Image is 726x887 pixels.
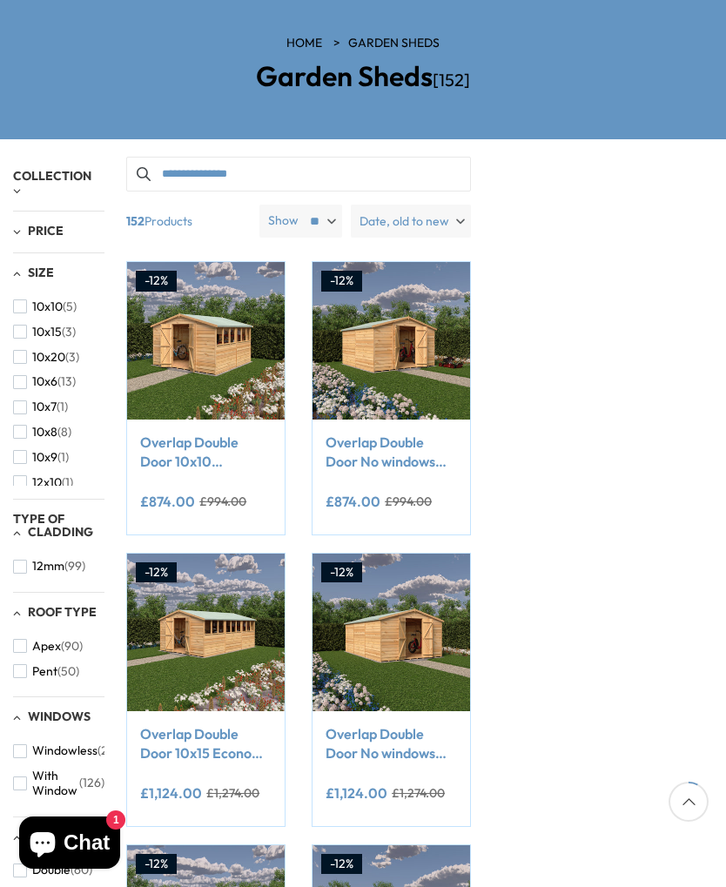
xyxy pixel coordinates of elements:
[79,776,104,790] span: (126)
[348,35,440,52] a: Garden Sheds
[32,743,97,758] span: Windowless
[32,350,65,365] span: 10x20
[326,433,457,472] a: Overlap Double Door No windows 10x10 Economy Storage Shed
[321,271,362,292] div: -12%
[326,724,457,763] a: Overlap Double Door No windows 10x15 Economy Storage Shed
[28,265,54,280] span: Size
[13,420,71,445] button: 10x8
[13,369,76,394] button: 10x6
[13,857,92,883] button: Double
[13,168,91,184] span: Collection
[140,786,202,800] ins: £1,124.00
[14,816,125,873] inbox-online-store-chat: Shopify online store chat
[57,400,68,414] span: (1)
[140,433,272,472] a: Overlap Double Door 10x10 Economy Storage Shed
[136,271,177,292] div: -12%
[13,345,79,370] button: 10x20
[13,738,118,763] button: Windowless
[126,157,471,192] input: Search products
[13,445,69,470] button: 10x9
[32,664,57,679] span: Pent
[360,205,449,238] span: Date, old to new
[119,205,252,238] span: Products
[206,787,259,799] del: £1,274.00
[32,325,62,339] span: 10x15
[13,763,104,803] button: With Window
[136,562,177,583] div: -12%
[28,604,97,620] span: Roof Type
[32,400,57,414] span: 10x7
[433,69,470,91] span: [152]
[57,425,71,440] span: (8)
[126,205,145,238] b: 152
[32,425,57,440] span: 10x8
[392,787,445,799] del: £1,274.00
[134,61,592,91] h2: Garden Sheds
[97,743,118,758] span: (23)
[32,450,57,465] span: 10x9
[64,559,85,574] span: (99)
[13,634,83,659] button: Apex
[65,350,79,365] span: (3)
[57,450,69,465] span: (1)
[385,495,432,507] del: £994.00
[28,223,64,239] span: Price
[199,495,246,507] del: £994.00
[57,664,79,679] span: (50)
[13,554,85,579] button: 12mm
[32,559,64,574] span: 12mm
[13,659,79,684] button: Pent
[321,562,362,583] div: -12%
[32,475,62,490] span: 12x10
[13,511,93,540] span: Type of Cladding
[32,769,79,798] span: With Window
[32,374,57,389] span: 10x6
[28,709,91,724] span: Windows
[140,724,272,763] a: Overlap Double Door 10x15 Economy Storage Shed
[61,639,83,654] span: (90)
[136,854,177,875] div: -12%
[286,35,322,52] a: HOME
[13,294,77,319] button: 10x10
[62,475,73,490] span: (1)
[32,639,61,654] span: Apex
[13,319,76,345] button: 10x15
[13,470,73,495] button: 12x10
[140,494,195,508] ins: £874.00
[32,299,63,314] span: 10x10
[13,394,68,420] button: 10x7
[62,325,76,339] span: (3)
[326,786,387,800] ins: £1,124.00
[326,494,380,508] ins: £874.00
[268,212,299,230] label: Show
[63,299,77,314] span: (5)
[57,374,76,389] span: (13)
[321,854,362,875] div: -12%
[351,205,471,238] label: Date, old to new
